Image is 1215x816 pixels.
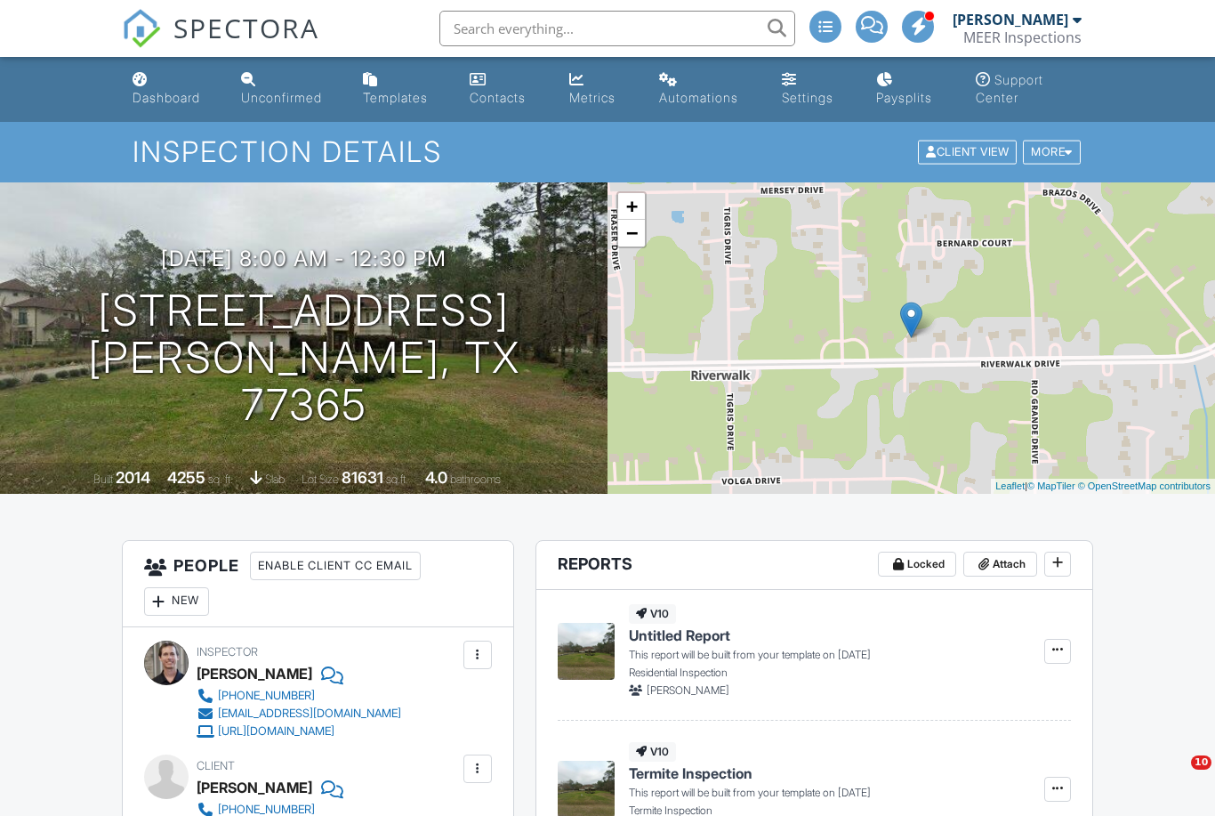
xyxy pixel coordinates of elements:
div: [PHONE_NUMBER] [218,689,315,703]
div: Dashboard [133,90,200,105]
div: Client View [918,141,1017,165]
div: Settings [782,90,833,105]
div: Templates [363,90,428,105]
div: [PERSON_NAME] [197,774,312,801]
span: bathrooms [450,473,501,486]
iframe: Intercom live chat [1155,755,1197,798]
div: [PERSON_NAME] [953,11,1068,28]
div: Enable Client CC Email [250,552,421,580]
div: [EMAIL_ADDRESS][DOMAIN_NAME] [218,707,401,721]
span: Inspector [197,645,258,658]
div: [PERSON_NAME] [197,660,312,687]
div: 2014 [116,468,150,487]
span: sq. ft. [208,473,233,486]
div: Automations [659,90,738,105]
div: [URL][DOMAIN_NAME] [218,724,334,739]
a: © MapTiler [1027,481,1075,491]
div: More [1023,141,1081,165]
a: SPECTORA [122,24,319,61]
h3: [DATE] 8:00 am - 12:30 pm [161,246,447,271]
span: 10 [1191,755,1211,770]
div: Paysplits [876,90,932,105]
a: Contacts [463,64,548,115]
a: [EMAIL_ADDRESS][DOMAIN_NAME] [197,705,401,723]
a: Unconfirmed [234,64,342,115]
span: Lot Size [302,473,339,486]
a: Zoom out [618,220,645,246]
a: Dashboard [125,64,221,115]
a: [URL][DOMAIN_NAME] [197,723,401,740]
a: Client View [916,144,1021,158]
a: Metrics [562,64,637,115]
a: Leaflet [995,481,1025,491]
a: Support Center [969,64,1090,115]
input: Search everything... [439,11,795,46]
a: [PHONE_NUMBER] [197,687,401,705]
span: SPECTORA [173,9,319,46]
div: MEER Inspections [963,28,1082,46]
div: Metrics [569,90,616,105]
a: Paysplits [869,64,954,115]
a: Settings [775,64,855,115]
div: Contacts [470,90,526,105]
a: Zoom in [618,193,645,220]
div: New [144,587,209,616]
h3: People [123,541,513,627]
span: Built [93,473,113,486]
a: Templates [356,64,448,115]
h1: Inspection Details [133,136,1082,167]
img: The Best Home Inspection Software - Spectora [122,9,161,48]
div: Support Center [976,72,1043,105]
div: 4.0 [425,468,447,487]
span: Client [197,759,235,772]
a: © OpenStreetMap contributors [1078,481,1211,491]
div: Unconfirmed [241,90,322,105]
h1: [STREET_ADDRESS] [PERSON_NAME], TX 77365 [28,287,579,428]
span: slab [265,473,285,486]
span: sq.ft. [386,473,408,486]
div: 4255 [167,468,205,487]
div: 81631 [342,468,383,487]
div: | [991,479,1215,494]
a: Automations (Advanced) [652,64,761,115]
